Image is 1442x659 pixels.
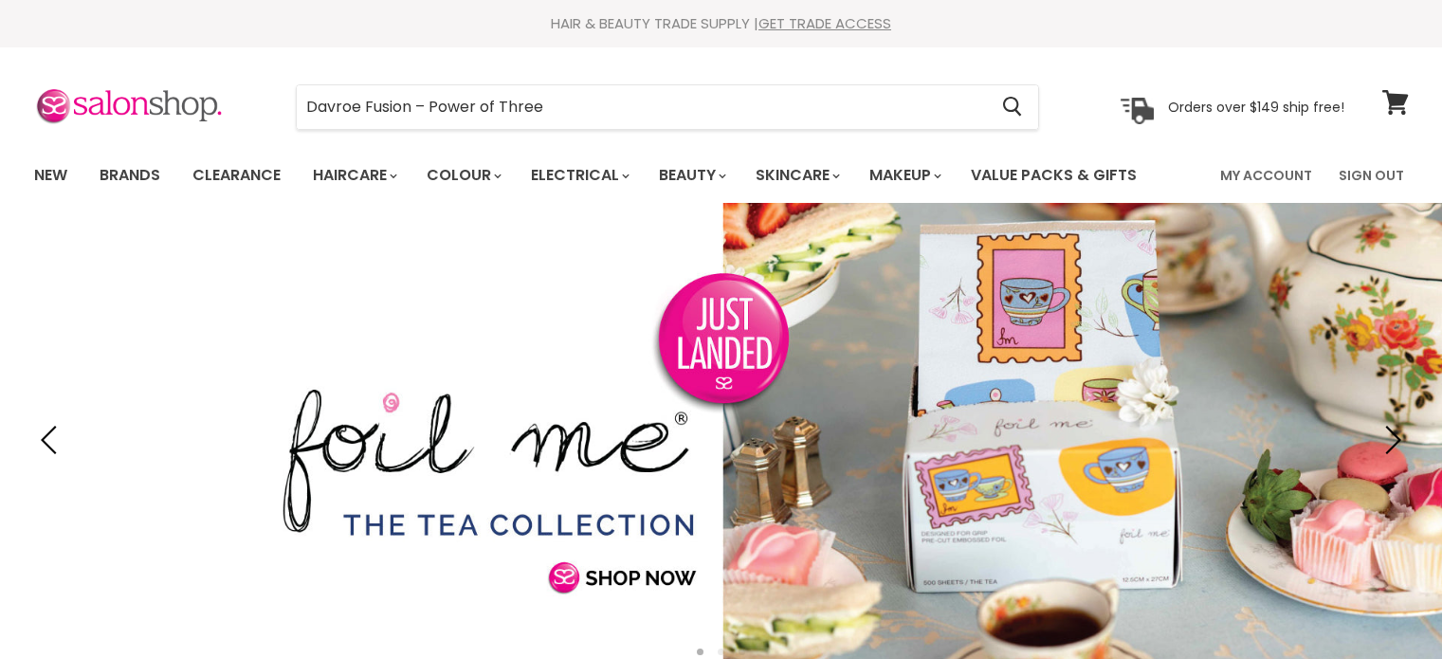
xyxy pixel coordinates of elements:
[178,156,295,195] a: Clearance
[20,148,1180,203] ul: Main menu
[855,156,953,195] a: Makeup
[988,85,1038,129] button: Search
[10,148,1433,203] nav: Main
[296,84,1039,130] form: Product
[1327,156,1415,195] a: Sign Out
[33,421,71,459] button: Previous
[1209,156,1323,195] a: My Account
[412,156,513,195] a: Colour
[1168,98,1344,115] p: Orders over $149 ship free!
[758,13,891,33] a: GET TRADE ACCESS
[517,156,641,195] a: Electrical
[718,649,724,655] li: Page dot 2
[20,156,82,195] a: New
[645,156,738,195] a: Beauty
[957,156,1151,195] a: Value Packs & Gifts
[85,156,174,195] a: Brands
[10,14,1433,33] div: HAIR & BEAUTY TRADE SUPPLY |
[697,649,703,655] li: Page dot 1
[739,649,745,655] li: Page dot 3
[299,156,409,195] a: Haircare
[741,156,851,195] a: Skincare
[1347,570,1423,640] iframe: Gorgias live chat messenger
[1371,421,1409,459] button: Next
[297,85,988,129] input: Search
